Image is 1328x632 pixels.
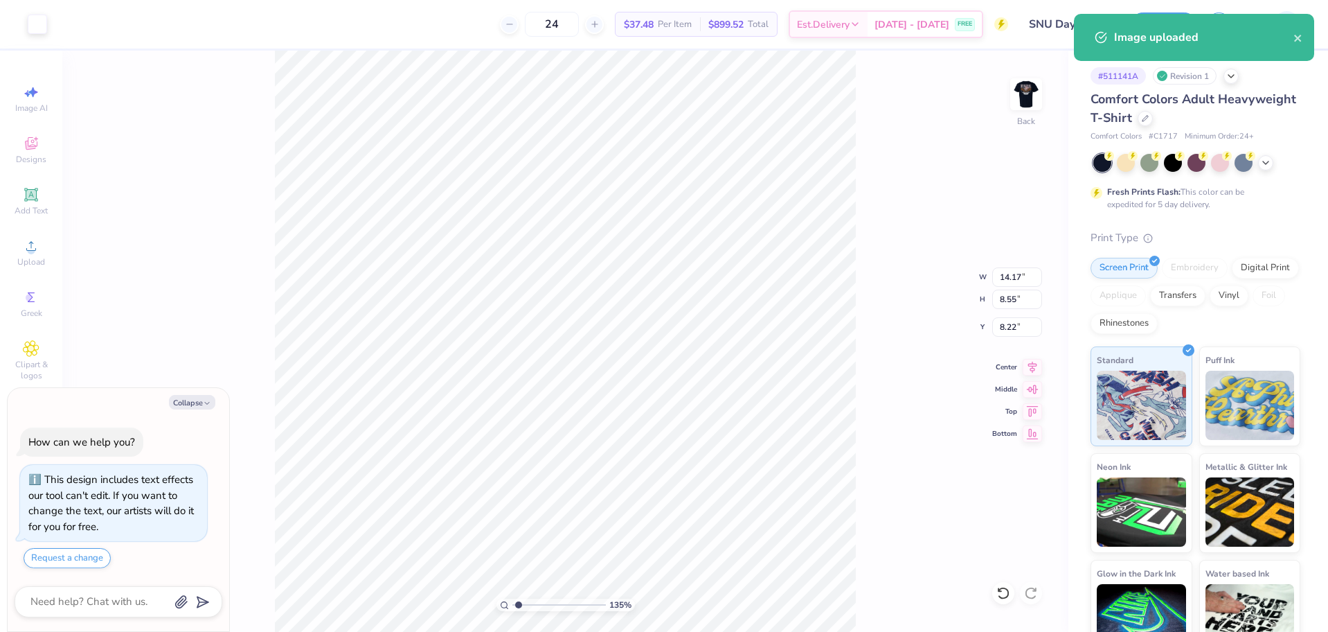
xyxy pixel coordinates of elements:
[1107,186,1277,211] div: This color can be expedited for 5 day delivery.
[1091,131,1142,143] span: Comfort Colors
[958,19,972,29] span: FREE
[169,395,215,410] button: Collapse
[1205,371,1295,440] img: Puff Ink
[658,17,692,32] span: Per Item
[17,256,45,267] span: Upload
[1232,258,1299,279] div: Digital Print
[1205,353,1235,367] span: Puff Ink
[797,17,850,32] span: Est. Delivery
[1107,186,1181,197] strong: Fresh Prints Flash:
[1091,258,1158,279] div: Screen Print
[1097,353,1133,367] span: Standard
[7,359,55,381] span: Clipart & logos
[1091,286,1146,306] div: Applique
[1185,131,1254,143] span: Minimum Order: 24 +
[1097,477,1186,547] img: Neon Ink
[1114,29,1293,46] div: Image uploaded
[874,17,949,32] span: [DATE] - [DATE]
[525,12,579,37] input: – –
[1091,230,1300,246] div: Print Type
[992,407,1017,416] span: Top
[28,473,194,534] div: This design includes text effects our tool can't edit. If you want to change the text, our artist...
[1097,371,1186,440] img: Standard
[15,205,48,216] span: Add Text
[1162,258,1228,279] div: Embroidery
[992,362,1017,372] span: Center
[1017,115,1035,128] div: Back
[708,17,744,32] span: $899.52
[1091,67,1146,85] div: # 511141A
[16,154,46,165] span: Designs
[992,429,1017,439] span: Bottom
[1091,91,1296,126] span: Comfort Colors Adult Heavyweight T-Shirt
[609,599,631,611] span: 135 %
[748,17,769,32] span: Total
[1205,566,1269,581] span: Water based Ink
[1019,10,1120,38] input: Untitled Design
[1293,29,1303,46] button: close
[1205,477,1295,547] img: Metallic & Glitter Ink
[1153,67,1217,85] div: Revision 1
[1210,286,1248,306] div: Vinyl
[1149,131,1178,143] span: # C1717
[21,308,42,319] span: Greek
[28,435,135,449] div: How can we help you?
[1150,286,1205,306] div: Transfers
[24,548,111,568] button: Request a change
[992,385,1017,394] span: Middle
[1205,459,1287,474] span: Metallic & Glitter Ink
[1012,80,1040,108] img: Back
[1097,566,1176,581] span: Glow in the Dark Ink
[1097,459,1131,474] span: Neon Ink
[1253,286,1285,306] div: Foil
[624,17,654,32] span: $37.48
[1091,313,1158,334] div: Rhinestones
[15,103,48,114] span: Image AI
